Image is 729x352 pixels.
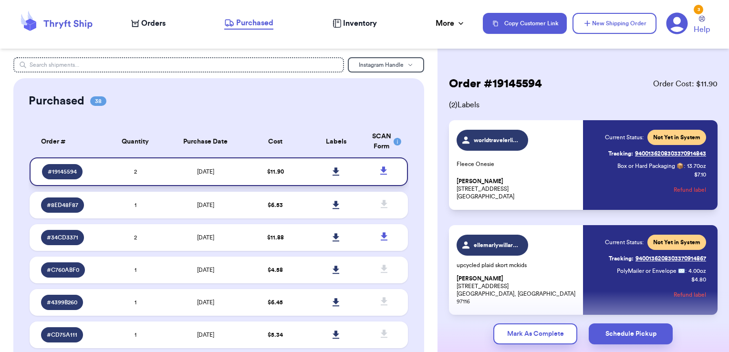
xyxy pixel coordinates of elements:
span: [DATE] [197,169,214,175]
span: $ 6.45 [268,300,283,305]
p: Fleece Onesie [457,160,578,168]
span: 2 [134,235,137,240]
button: Refund label [674,179,706,200]
span: [DATE] [197,235,214,240]
span: worldtravelerlittles [474,136,519,144]
span: Help [694,24,710,35]
span: [DATE] [197,202,214,208]
a: Tracking:9400136208303370914867 [609,251,706,266]
p: $ 7.10 [694,171,706,178]
button: Mark As Complete [493,323,577,344]
p: $ 4.80 [691,276,706,283]
span: [PERSON_NAME] [457,275,503,282]
div: SCAN Form [372,132,396,152]
span: # C760ABF0 [47,266,79,274]
span: # 34CD3371 [47,234,78,241]
span: Box or Hard Packaging 📦 [617,163,684,169]
span: : [685,267,687,275]
span: Not Yet in System [653,134,700,141]
span: [PERSON_NAME] [457,178,503,185]
span: $ 6.53 [268,202,283,208]
span: 1 [135,202,136,208]
span: PolyMailer or Envelope ✉️ [617,268,685,274]
p: upcycled plaid skort mckids [457,261,578,269]
span: Tracking: [608,150,633,157]
span: $ 11.90 [267,169,284,175]
th: Order # [30,126,105,157]
span: Orders [141,18,166,29]
span: 4.00 oz [688,267,706,275]
span: Purchased [236,17,273,29]
span: Tracking: [609,255,634,262]
a: Help [694,16,710,35]
span: # 4399B260 [47,299,77,306]
a: Inventory [333,18,377,29]
button: Copy Customer Link [483,13,567,34]
span: 13.70 oz [687,162,706,170]
span: 1 [135,267,136,273]
span: # 19145594 [48,168,77,176]
span: ( 2 ) Labels [449,99,718,111]
span: 1 [135,332,136,338]
input: Search shipments... [13,57,344,72]
span: ellemarlywillarog [474,241,519,249]
div: 3 [694,5,703,14]
span: Order Cost: $ 11.90 [653,78,718,90]
button: Schedule Pickup [589,323,673,344]
button: Refund label [674,284,706,305]
span: $ 11.88 [267,235,284,240]
span: $ 5.34 [268,332,283,338]
p: [STREET_ADDRESS] [GEOGRAPHIC_DATA] [457,177,578,200]
p: [STREET_ADDRESS] [GEOGRAPHIC_DATA], [GEOGRAPHIC_DATA] 97116 [457,275,578,305]
h2: Order # 19145594 [449,76,542,92]
div: More [436,18,466,29]
span: # CD75A111 [47,331,77,339]
span: [DATE] [197,267,214,273]
a: Purchased [224,17,273,30]
button: Instagram Handle [348,57,424,72]
th: Cost [245,126,306,157]
span: 2 [134,169,137,175]
span: Not Yet in System [653,238,700,246]
span: # 8ED48F87 [47,201,78,209]
span: [DATE] [197,332,214,338]
a: Orders [131,18,166,29]
span: Inventory [343,18,377,29]
button: New Shipping Order [573,13,656,34]
a: 3 [666,12,688,34]
h2: Purchased [29,93,84,109]
a: Tracking:9400136208303370914843 [608,146,706,161]
span: 1 [135,300,136,305]
span: $ 4.58 [268,267,283,273]
span: Current Status: [605,238,644,246]
th: Labels [306,126,366,157]
th: Quantity [105,126,166,157]
span: : [684,162,685,170]
span: [DATE] [197,300,214,305]
th: Purchase Date [166,126,245,157]
span: Current Status: [605,134,644,141]
span: 38 [90,96,106,106]
span: Instagram Handle [359,62,404,68]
